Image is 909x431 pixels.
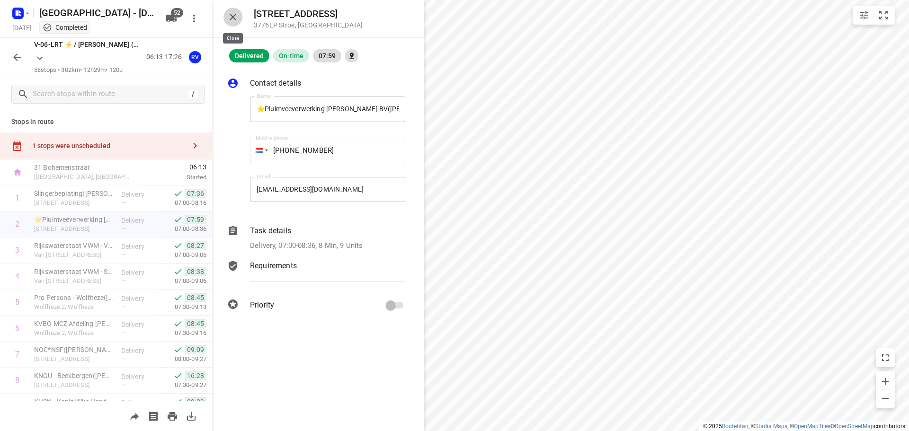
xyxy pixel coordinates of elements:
[874,6,893,25] button: Fit zoom
[15,298,19,307] div: 5
[229,52,269,60] span: Delivered
[121,216,156,225] p: Delivery
[34,241,114,250] p: Rijkswaterstaat VWM - Verkeerscentrale Noord-Oost Nederland(Arthur Zijlstra)
[160,276,206,286] p: 07:00-09:06
[703,423,905,430] li: © 2025 , © , © © contributors
[250,225,291,237] p: Task details
[173,189,183,198] svg: Done
[227,260,405,289] div: Requirements
[121,268,156,277] p: Delivery
[121,294,156,303] p: Delivery
[121,242,156,251] p: Delivery
[313,52,341,60] span: 07:59
[250,299,274,311] p: Priority
[173,293,183,302] svg: Done
[34,380,114,390] p: [STREET_ADDRESS]
[34,354,114,364] p: [STREET_ADDRESS]
[144,411,163,420] span: Print shipping labels
[160,250,206,260] p: 07:00-09:05
[33,87,188,102] input: Search stops within route
[185,241,206,250] span: 08:27
[722,423,749,430] a: Routetitan
[34,293,114,302] p: Pro Persona - Wolfheze(Brigitte de Bruijn)
[185,397,206,406] span: 09:09
[182,411,201,420] span: Download route
[160,354,206,364] p: 08:00-09:27
[173,345,183,354] svg: Done
[160,224,206,234] p: 07:00-08:36
[160,198,206,208] p: 07:00-08:16
[34,319,114,328] p: KVBO MCZ Afdeling Triade Wolfheze(Brigitte de Bruijn)
[345,49,358,62] div: Show driver's finish location
[34,215,114,224] p: ⭐Pluimveeverwerking Jan van Ee BV(Marianne Meijer)
[15,324,19,333] div: 6
[125,411,144,420] span: Share route
[256,136,288,141] label: Mobile phone
[855,6,873,25] button: Map settings
[185,189,206,198] span: 07:36
[121,199,126,206] span: —
[250,138,405,163] input: 1 (702) 123-4567
[250,138,268,163] div: Netherlands: + 31
[34,66,138,75] p: 58 stops • 302km • 12h29m • 120u
[173,267,183,276] svg: Done
[227,225,405,251] div: Task detailsDelivery, 07:00-08:36, 8 Min, 9 Units
[34,250,114,260] p: Van Nieuwenhuijzenweg 4, Wolfheze
[34,224,114,234] p: [STREET_ADDRESS]
[121,277,126,284] span: —
[34,40,138,50] p: V-06-LRT ⚡ / [PERSON_NAME] ([GEOGRAPHIC_DATA])
[34,345,114,354] p: NOC*NSF([PERSON_NAME])
[15,376,19,385] div: 8
[173,397,183,406] svg: Done
[146,52,186,62] p: 06:13-17:26
[273,52,309,60] span: On-time
[15,350,19,359] div: 7
[853,6,895,25] div: small contained button group
[34,267,114,276] p: Rijkswaterstaat VWM - Steunpunt Wolfheze - planken wambuis en Steunpunt Herveld(Arthur Zijlstra)
[144,173,206,182] p: Started
[34,172,133,182] p: [GEOGRAPHIC_DATA], [GEOGRAPHIC_DATA]
[15,272,19,281] div: 4
[121,398,156,407] p: Delivery
[15,246,19,255] div: 3
[34,397,114,406] p: KHSN - Koninklijke Handboogsport Nederland(Marina van Zon)
[163,411,182,420] span: Print route
[34,371,114,380] p: KNGU - Beekbergen(Paul Dolphijn)
[185,267,206,276] span: 08:38
[250,240,363,251] p: Delivery, 07:00-08:36, 8 Min, 9 Units
[34,163,133,172] p: 31 Bohemenstraat
[121,190,156,199] p: Delivery
[173,215,183,224] svg: Done
[15,220,19,229] div: 2
[121,303,126,310] span: —
[835,423,874,430] a: OpenStreetMap
[34,328,114,338] p: Wolfheze 2, Wolfheze
[11,117,201,127] p: Stops in route
[227,78,405,91] div: Contact details
[121,372,156,381] p: Delivery
[173,371,183,380] svg: Done
[250,78,301,89] p: Contact details
[121,320,156,329] p: Delivery
[160,302,206,312] p: 07:30-09:13
[144,162,206,172] span: 06:13
[121,381,126,388] span: —
[160,328,206,338] p: 07:30-09:16
[185,293,206,302] span: 08:45
[173,241,183,250] svg: Done
[254,9,363,19] h5: [STREET_ADDRESS]
[794,423,830,430] a: OpenMapTiles
[162,9,181,28] button: 52
[15,194,19,202] div: 1
[185,215,206,224] span: 07:59
[185,319,206,328] span: 08:45
[185,345,206,354] span: 09:09
[121,346,156,355] p: Delivery
[121,251,126,258] span: —
[32,142,186,150] div: 1 stops were unscheduled
[254,21,363,29] p: 3776LP Stroe , [GEOGRAPHIC_DATA]
[121,225,126,232] span: —
[121,355,126,362] span: —
[171,8,183,18] span: 52
[34,189,114,198] p: Slingerbeplating(Jan Slingerland)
